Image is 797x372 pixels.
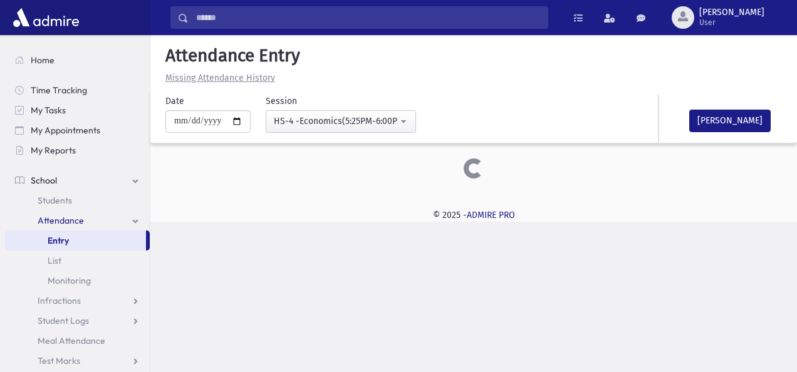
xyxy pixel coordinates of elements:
a: Meal Attendance [5,331,150,351]
span: My Reports [31,145,76,156]
a: ADMIRE PRO [467,210,515,220]
a: My Tasks [5,100,150,120]
span: Meal Attendance [38,335,105,346]
span: Entry [48,235,69,246]
span: School [31,175,57,186]
span: Infractions [38,295,81,306]
a: Test Marks [5,351,150,371]
a: My Appointments [5,120,150,140]
a: Infractions [5,291,150,311]
label: Date [165,95,184,108]
u: Missing Attendance History [165,73,275,83]
span: Test Marks [38,355,80,366]
label: Session [266,95,297,108]
span: Student Logs [38,315,89,326]
h5: Attendance Entry [160,45,787,66]
button: [PERSON_NAME] [689,110,771,132]
a: Monitoring [5,271,150,291]
a: My Reports [5,140,150,160]
a: Students [5,190,150,210]
a: Home [5,50,150,70]
a: Attendance [5,210,150,230]
div: HS-4 -Economics(5:25PM-6:00PM) [274,115,398,128]
span: My Appointments [31,125,100,136]
span: [PERSON_NAME] [699,8,764,18]
span: User [699,18,764,28]
span: Time Tracking [31,85,87,96]
span: Home [31,54,55,66]
a: Missing Attendance History [160,73,275,83]
a: Entry [5,230,146,251]
a: List [5,251,150,271]
input: Search [189,6,548,29]
button: HS-4 -Economics(5:25PM-6:00PM) [266,110,416,133]
span: Monitoring [48,275,91,286]
span: Attendance [38,215,84,226]
div: © 2025 - [170,209,777,222]
span: My Tasks [31,105,66,116]
a: Student Logs [5,311,150,331]
a: School [5,170,150,190]
img: AdmirePro [10,5,82,30]
a: Time Tracking [5,80,150,100]
span: Students [38,195,72,206]
span: List [48,255,61,266]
